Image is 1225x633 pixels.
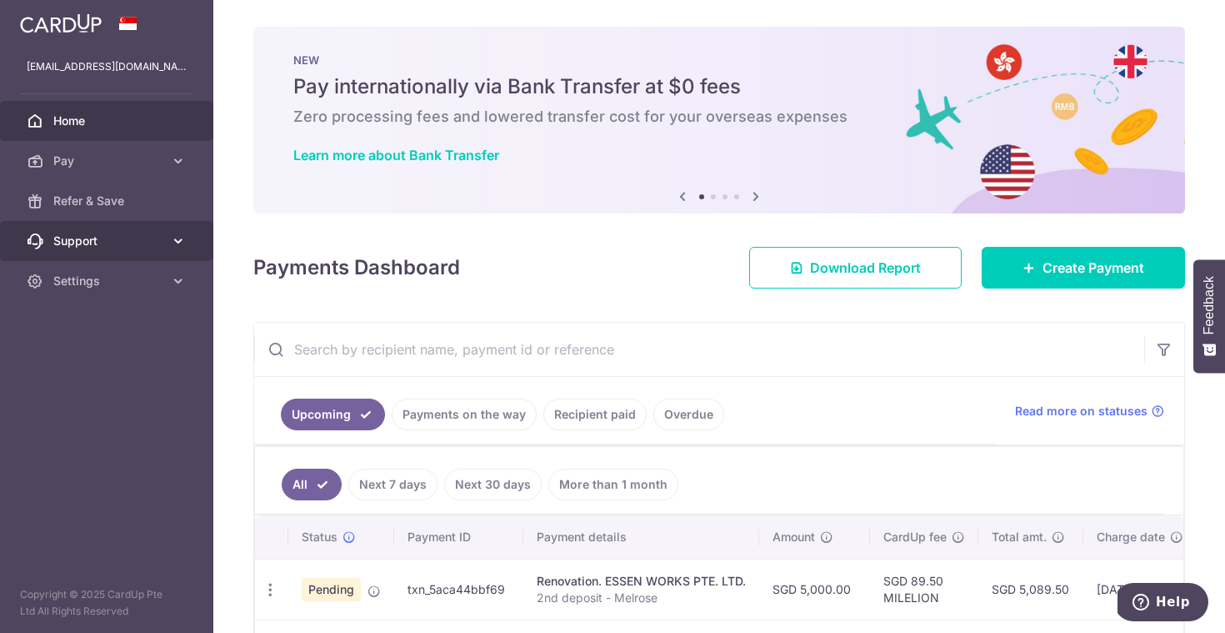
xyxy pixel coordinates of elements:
span: Refer & Save [53,193,163,209]
span: Download Report [810,258,921,278]
h6: Zero processing fees and lowered transfer cost for your overseas expenses [293,107,1145,127]
iframe: Opens a widget where you can find more information [1117,583,1208,625]
a: Download Report [749,247,962,289]
span: CardUp fee [883,529,947,545]
a: Next 30 days [444,469,542,500]
p: NEW [293,53,1145,67]
input: Search by recipient name, payment id or reference [254,323,1144,376]
a: Payments on the way [392,399,537,430]
span: Amount [772,529,815,545]
th: Payment details [523,515,759,559]
a: All [282,469,342,500]
button: Feedback - Show survey [1193,259,1225,373]
td: SGD 5,000.00 [759,559,870,620]
a: Overdue [653,399,724,430]
p: [EMAIL_ADDRESS][DOMAIN_NAME] [27,58,187,75]
span: Read more on statuses [1015,403,1147,419]
span: Feedback [1202,276,1217,334]
a: More than 1 month [548,469,678,500]
p: 2nd deposit - Melrose [537,590,746,606]
h5: Pay internationally via Bank Transfer at $0 fees [293,73,1145,100]
span: Charge date [1097,529,1165,545]
a: Create Payment [982,247,1185,289]
span: Create Payment [1042,258,1144,278]
a: Next 7 days [348,469,437,500]
a: Learn more about Bank Transfer [293,147,499,163]
span: Pay [53,153,163,169]
img: CardUp [20,13,102,33]
td: [DATE] [1083,559,1197,620]
span: Status [302,529,337,545]
td: txn_5aca44bbf69 [394,559,523,620]
a: Recipient paid [543,399,647,430]
td: SGD 89.50 MILELION [870,559,978,620]
div: Renovation. ESSEN WORKS PTE. LTD. [537,573,746,590]
th: Payment ID [394,515,523,559]
span: Support [53,233,163,249]
h4: Payments Dashboard [253,253,460,283]
td: SGD 5,089.50 [978,559,1083,620]
a: Upcoming [281,399,385,430]
span: Settings [53,273,163,289]
span: Home [53,113,163,129]
span: Pending [302,578,361,601]
img: Bank transfer banner [253,27,1185,214]
span: Total amt. [992,529,1047,545]
a: Read more on statuses [1015,403,1164,419]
